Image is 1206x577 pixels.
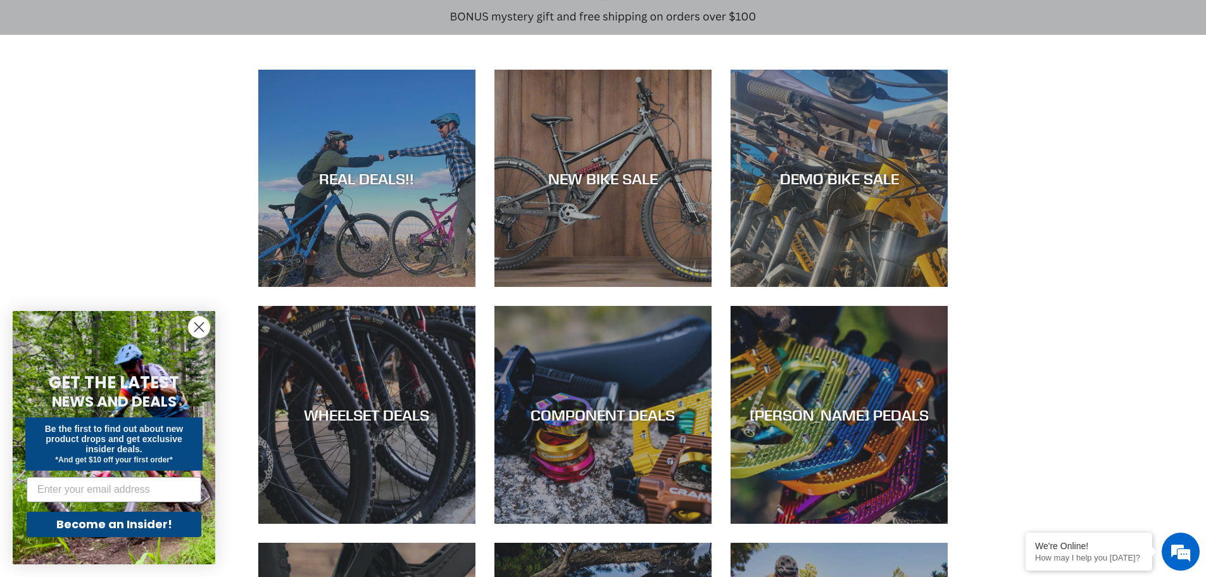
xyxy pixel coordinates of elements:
[494,169,712,187] div: NEW BIKE SALE
[258,306,475,523] a: WHEELSET DEALS
[258,406,475,424] div: WHEELSET DEALS
[52,391,177,412] span: NEWS AND DEALS
[1035,553,1143,562] p: How may I help you today?
[258,70,475,287] a: REAL DEALS!!
[731,169,948,187] div: DEMO BIKE SALE
[188,316,210,338] button: Close dialog
[55,455,172,464] span: *And get $10 off your first order*
[258,169,475,187] div: REAL DEALS!!
[27,512,201,537] button: Become an Insider!
[494,406,712,424] div: COMPONENT DEALS
[731,406,948,424] div: [PERSON_NAME] PEDALS
[1035,541,1143,551] div: We're Online!
[494,70,712,287] a: NEW BIKE SALE
[731,70,948,287] a: DEMO BIKE SALE
[731,306,948,523] a: [PERSON_NAME] PEDALS
[27,477,201,502] input: Enter your email address
[45,424,184,454] span: Be the first to find out about new product drops and get exclusive insider deals.
[49,371,179,394] span: GET THE LATEST
[494,306,712,523] a: COMPONENT DEALS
